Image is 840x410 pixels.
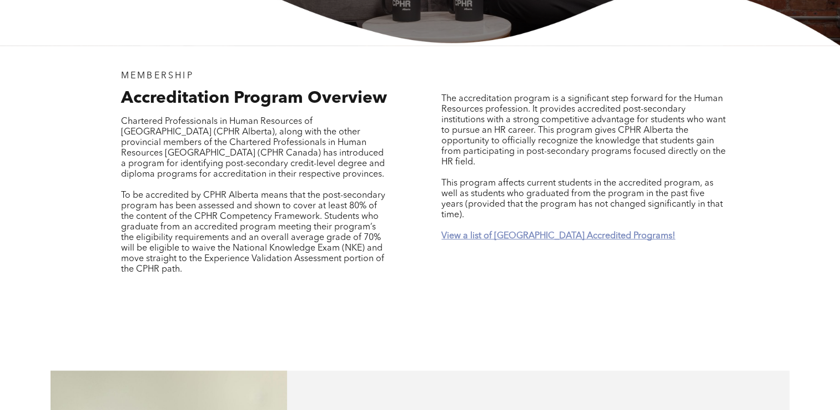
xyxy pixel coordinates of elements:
[121,90,387,107] span: Accreditation Program Overview
[441,179,723,219] span: This program affects current students in the accredited program, as well as students who graduate...
[121,72,194,81] span: MEMBERSHIP
[441,232,675,241] a: View a list of [GEOGRAPHIC_DATA] Accredited Programs!
[121,117,385,179] span: Chartered Professionals in Human Resources of [GEOGRAPHIC_DATA] (CPHR Alberta), along with the ot...
[121,191,385,274] span: To be accredited by CPHR Alberta means that the post-secondary program has been assessed and show...
[441,94,726,167] span: The accreditation program is a significant step forward for the Human Resources profession. It pr...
